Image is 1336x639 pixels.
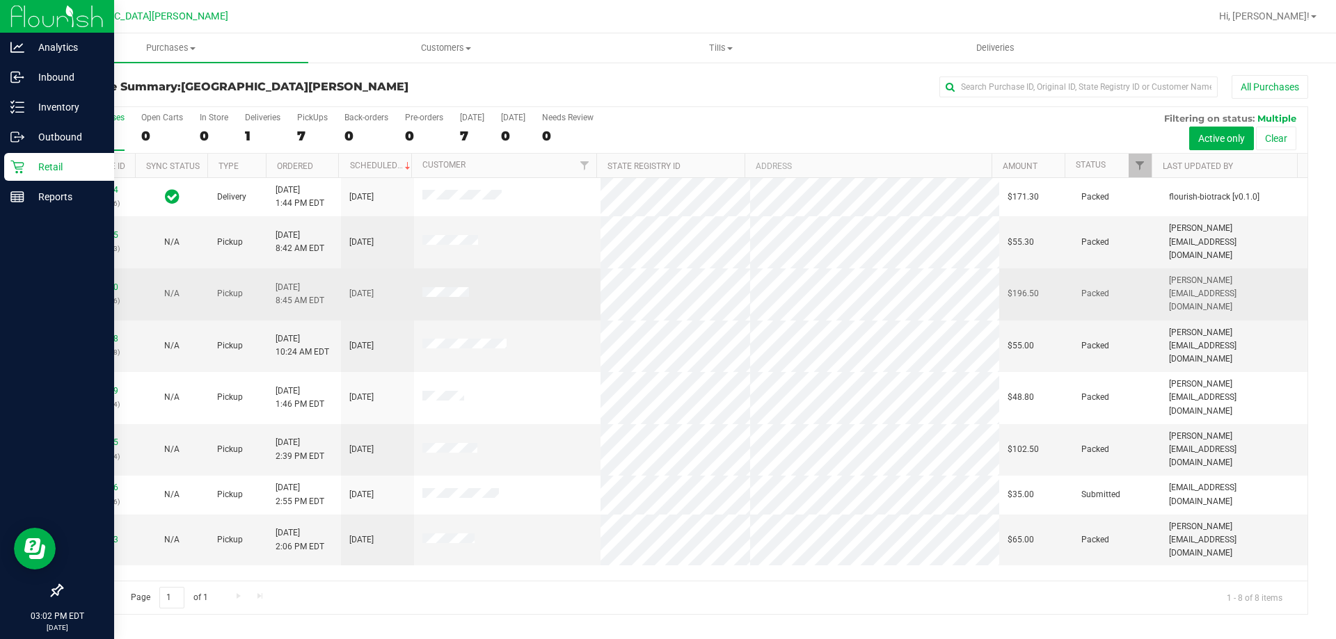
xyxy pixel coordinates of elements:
div: [DATE] [460,113,484,122]
button: N/A [164,488,180,501]
iframe: Resource center [14,528,56,569]
span: Customers [309,42,582,54]
a: Customer [422,160,466,170]
p: [DATE] [6,622,108,633]
span: Not Applicable [164,341,180,350]
a: Scheduled [350,161,413,170]
span: [DATE] [349,533,374,547]
span: flourish-biotrack [v0.1.0] [1169,191,1259,204]
span: Page of 1 [119,587,219,608]
div: 0 [405,128,443,144]
div: [DATE] [501,113,525,122]
span: Pickup [217,339,243,353]
inline-svg: Analytics [10,40,24,54]
p: Analytics [24,39,108,56]
span: Pickup [217,443,243,456]
span: [GEOGRAPHIC_DATA][PERSON_NAME] [56,10,228,22]
span: In Sync [165,187,180,207]
a: Sync Status [146,161,200,171]
span: [DATE] [349,443,374,456]
span: Not Applicable [164,237,180,247]
inline-svg: Outbound [10,130,24,144]
p: Outbound [24,129,108,145]
span: [DATE] 8:45 AM EDT [276,281,324,307]
span: [DATE] [349,191,374,204]
span: Not Applicable [164,289,180,298]
div: Back-orders [344,113,388,122]
button: Active only [1189,127,1254,150]
a: Filter [573,154,596,177]
span: [DATE] 8:42 AM EDT [276,229,324,255]
a: 11833268 [79,334,118,343]
h3: Purchase Summary: [61,81,477,93]
span: $196.50 [1008,287,1039,300]
span: Multiple [1257,113,1296,124]
div: In Store [200,113,228,122]
inline-svg: Inventory [10,100,24,114]
span: Filtering on status: [1164,113,1255,124]
span: [DATE] 2:55 PM EDT [276,481,324,508]
span: Pickup [217,533,243,547]
inline-svg: Inbound [10,70,24,84]
span: [DATE] 10:24 AM EDT [276,332,329,359]
span: Not Applicable [164,535,180,544]
span: Not Applicable [164,490,180,499]
div: 0 [344,128,388,144]
span: [PERSON_NAME][EMAIL_ADDRESS][DOMAIN_NAME] [1169,274,1299,314]
button: N/A [164,443,180,456]
span: Purchases [33,42,308,54]
inline-svg: Retail [10,160,24,174]
a: 11834849 [79,386,118,396]
p: Inbound [24,69,108,86]
button: N/A [164,287,180,300]
button: N/A [164,339,180,353]
p: Reports [24,188,108,205]
a: Amount [1003,161,1037,171]
span: [PERSON_NAME][EMAIL_ADDRESS][DOMAIN_NAME] [1169,520,1299,560]
a: Last Updated By [1163,161,1233,171]
a: 11835133 [79,535,118,544]
a: 11832400 [79,282,118,292]
div: Open Carts [141,113,183,122]
span: [DATE] 2:06 PM EDT [276,526,324,553]
span: Packed [1081,287,1109,300]
div: 0 [501,128,525,144]
div: PickUps [297,113,328,122]
span: $55.00 [1008,339,1034,353]
a: Purchases [33,33,308,63]
span: $65.00 [1008,533,1034,547]
a: 11834904 [79,185,118,195]
a: Customers [308,33,583,63]
a: 11832355 [79,230,118,240]
span: Delivery [217,191,246,204]
span: [PERSON_NAME][EMAIL_ADDRESS][DOMAIN_NAME] [1169,326,1299,366]
a: 11835255 [79,437,118,447]
p: 03:02 PM EDT [6,610,108,622]
div: 7 [460,128,484,144]
a: Ordered [277,161,313,171]
span: [PERSON_NAME][EMAIL_ADDRESS][DOMAIN_NAME] [1169,378,1299,418]
a: State Registry ID [607,161,681,171]
a: Filter [1129,154,1152,177]
span: Tills [584,42,857,54]
a: Deliveries [858,33,1133,63]
span: Submitted [1081,488,1120,501]
span: Packed [1081,533,1109,547]
inline-svg: Reports [10,190,24,204]
div: 0 [141,128,183,144]
span: [GEOGRAPHIC_DATA][PERSON_NAME] [181,80,408,93]
a: Tills [583,33,858,63]
span: Pickup [217,391,243,404]
span: Packed [1081,391,1109,404]
span: [DATE] [349,236,374,249]
span: Packed [1081,339,1109,353]
span: $55.30 [1008,236,1034,249]
p: Retail [24,159,108,175]
button: All Purchases [1232,75,1308,99]
span: [DATE] [349,488,374,501]
span: Packed [1081,236,1109,249]
div: 1 [245,128,280,144]
span: Not Applicable [164,392,180,402]
span: Not Applicable [164,444,180,454]
input: Search Purchase ID, Original ID, State Registry ID or Customer Name... [939,76,1218,97]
